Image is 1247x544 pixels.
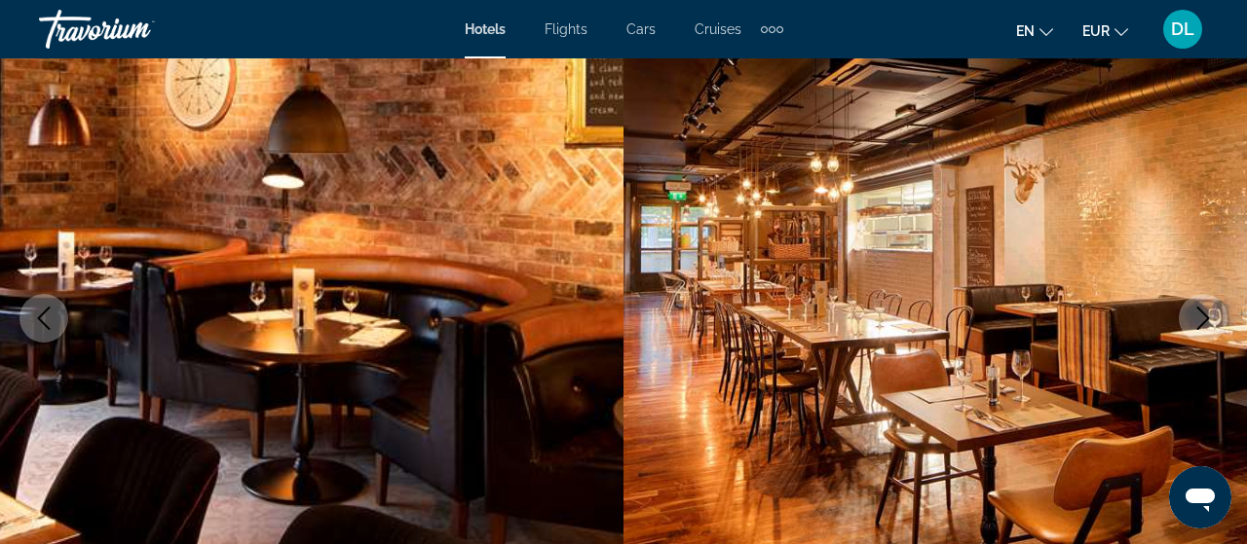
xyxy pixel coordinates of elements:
span: DL [1171,19,1194,39]
a: Flights [545,21,587,37]
iframe: Button to launch messaging window [1169,466,1231,528]
button: Previous image [19,294,68,343]
a: Cars [626,21,656,37]
button: Extra navigation items [761,14,783,45]
a: Cruises [695,21,741,37]
button: Change language [1016,17,1053,45]
span: en [1016,23,1035,39]
span: EUR [1082,23,1110,39]
button: User Menu [1157,9,1208,50]
a: Hotels [465,21,506,37]
button: Next image [1179,294,1228,343]
a: Travorium [39,4,234,54]
button: Change currency [1082,17,1128,45]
